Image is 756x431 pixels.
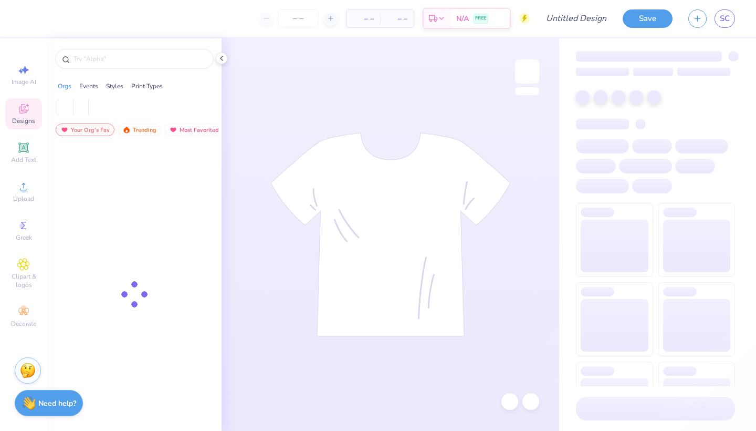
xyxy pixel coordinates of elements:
input: – – [278,9,319,28]
button: Save [623,9,673,28]
span: FREE [475,15,486,22]
a: SC [715,9,735,28]
div: Print Types [131,81,163,91]
span: – – [386,13,407,24]
div: Your Org's Fav [56,124,114,136]
span: Add Text [11,156,36,164]
div: Orgs [58,81,71,91]
img: trending.gif [122,126,131,134]
span: – – [353,13,374,24]
span: N/A [456,13,469,24]
span: Clipart & logos [5,272,42,289]
div: Styles [106,81,123,91]
span: Decorate [11,320,36,328]
img: tee-skeleton.svg [270,132,511,337]
strong: Need help? [38,398,76,408]
div: Trending [118,124,161,136]
input: Untitled Design [538,8,615,29]
span: Upload [13,194,34,203]
img: most_fav.gif [60,126,69,134]
span: Image AI [12,78,36,86]
img: most_fav.gif [169,126,177,134]
span: SC [720,13,730,25]
span: Designs [12,117,35,125]
span: Greek [16,233,32,242]
div: Events [79,81,98,91]
input: Try "Alpha" [72,54,207,64]
div: Most Favorited [164,124,224,136]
